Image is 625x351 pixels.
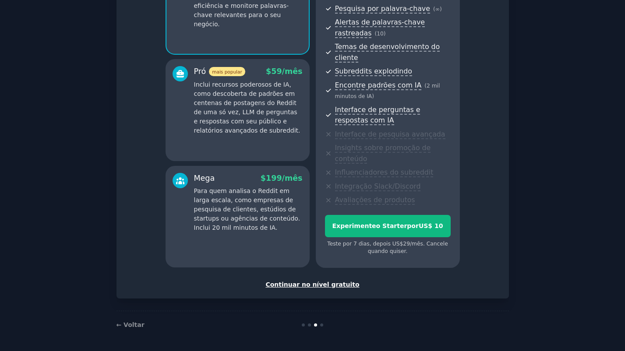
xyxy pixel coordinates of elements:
font: Insights sobre promoção de conteúdo [335,144,431,163]
font: Alertas de palavras-chave rastreadas [335,18,425,37]
font: , depois US$ [370,241,403,247]
font: por [407,222,419,229]
font: Encontre padrões com IA [335,81,422,89]
font: Integração Slack/Discord [335,182,421,190]
font: ) [440,6,442,12]
font: $ [261,174,266,183]
font: US$ 10 [419,222,443,229]
font: Interface de perguntas e respostas com IA [335,105,420,125]
font: /mês [282,174,303,183]
font: Avaliações de produtos [335,196,415,204]
font: Interface de pesquisa avançada [335,130,445,138]
font: Para quem analisa o Reddit em larga escala, como empresas de pesquisa de clientes, estúdios de st... [194,187,300,231]
font: Pesquisa por palavra-chave [335,4,430,13]
font: Temas de desenvolvimento do cliente [335,42,440,62]
font: Continuar no nível gratuito [265,281,359,288]
font: ∞ [435,6,440,12]
font: mais popular [212,69,242,74]
font: Subreddits explodindo [335,67,412,75]
font: Mega [194,174,215,183]
font: ) [372,93,374,99]
font: 2 mil minutos de IA [335,83,440,100]
button: Experimenteo StarterporUS$ 10 [325,215,451,237]
font: $ [266,67,271,76]
font: Influenciadores do subreddit [335,168,434,176]
font: Pró [194,67,206,76]
font: 199 [266,174,282,183]
font: ( [433,6,435,12]
font: /mês [410,241,423,247]
font: o Starter [376,222,407,229]
font: Teste por 7 dias [327,241,370,247]
font: 10 [377,31,384,37]
font: ) [384,31,386,37]
a: ← Voltar [117,321,145,328]
font: /mês [282,67,303,76]
font: ( [374,31,377,37]
font: 29 [403,241,410,247]
font: ( [424,83,427,89]
font: Inclui recursos poderosos de IA, como descoberta de padrões em centenas de postagens do Reddit de... [194,81,300,134]
font: Experimente [332,222,376,229]
font: 59 [271,67,282,76]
